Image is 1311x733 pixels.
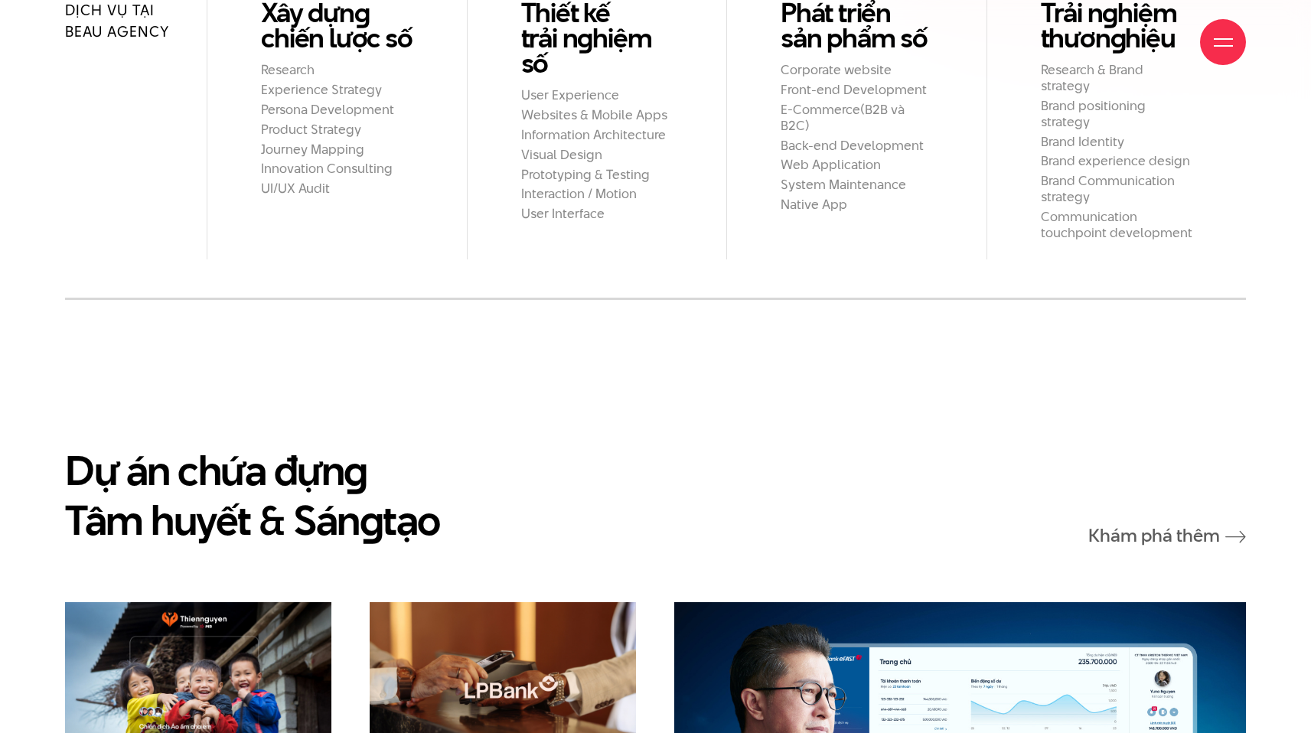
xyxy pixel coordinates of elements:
h2: System Maintenance [781,177,932,193]
h2: Product Strategy [261,122,413,138]
h2: UI/UX Audit [261,181,413,197]
h2: Brand positioning strategy [1041,98,1192,130]
h2: Front-end Development [781,82,932,98]
a: Khám phá thêm [1088,526,1246,545]
h2: Innovation Consulting [261,161,413,177]
h2: Web Application [781,157,932,173]
h2: Research & Brand strategy [1041,62,1192,94]
h2: User Experience [521,87,673,103]
h2: Websites & Mobile Apps [521,107,673,123]
h2: User Interface [521,206,673,222]
en: g [344,441,367,499]
h2: E-Commerce(B2B và B2C) [781,102,932,134]
h2: Communication touchpoint development [1041,209,1192,241]
h2: Native App [781,197,932,213]
h2: Brand experience design [1041,153,1192,169]
en: g [360,491,383,549]
h2: Journey Mapping [261,142,413,158]
h2: Back-end Development [781,138,932,154]
h2: Visual Design [521,147,673,163]
h2: Persona Development [261,102,413,118]
h2: Experience Strategy [261,82,413,98]
h2: Brand Communication strategy [1041,173,1192,205]
h2: Prototyping & Testing [521,167,673,183]
h2: Interaction / Motion [521,186,673,202]
h2: Dự án chứa đựn Tâm huyết & Sán tạo [65,445,440,545]
h2: Brand Identity [1041,134,1192,150]
h2: Information Architecture [521,127,673,143]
